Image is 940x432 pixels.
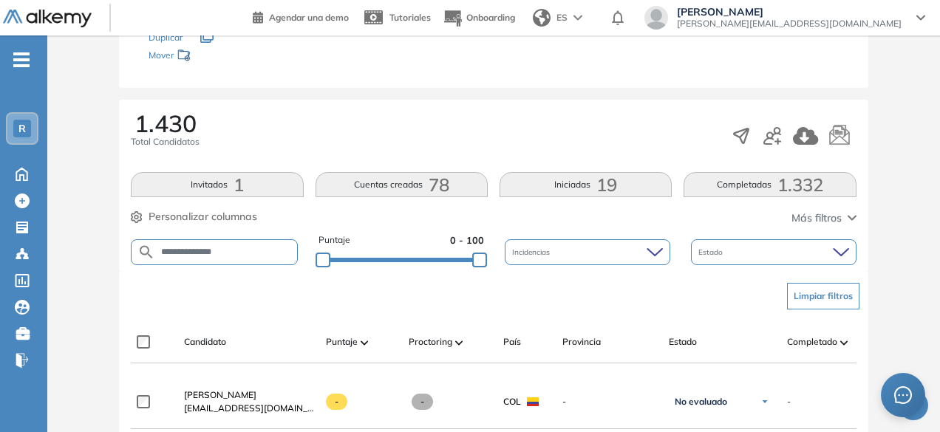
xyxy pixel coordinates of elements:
[894,386,912,404] span: message
[562,395,657,408] span: -
[562,335,601,349] span: Provincia
[443,2,515,34] button: Onboarding
[131,209,257,224] button: Personalizar columnas
[326,335,358,349] span: Puntaje
[361,340,368,345] img: [missing "en.ARROW_ALT" translation]
[556,11,568,24] span: ES
[131,172,303,197] button: Invitados1
[134,112,197,135] span: 1.430
[787,335,837,349] span: Completado
[18,123,26,134] span: R
[527,397,539,406] img: COL
[184,389,256,400] span: [PERSON_NAME]
[455,340,463,345] img: [missing "en.ARROW_ALT" translation]
[409,335,452,349] span: Proctoring
[131,135,200,148] span: Total Candidatos
[137,243,155,261] img: SEARCH_ALT
[787,283,859,309] button: Limpiar filtros
[503,395,521,408] span: COL
[149,43,296,70] div: Mover
[450,233,484,247] span: 0 - 100
[500,172,672,197] button: Iniciadas19
[684,172,856,197] button: Completadas1.332
[512,247,553,258] span: Incidencias
[691,239,856,265] div: Estado
[677,18,902,30] span: [PERSON_NAME][EMAIL_ADDRESS][DOMAIN_NAME]
[149,32,183,43] span: Duplicar
[669,335,697,349] span: Estado
[675,396,727,408] span: No evaluado
[791,210,842,226] span: Más filtros
[184,388,314,402] a: [PERSON_NAME]
[573,15,582,21] img: arrow
[503,335,521,349] span: País
[466,12,515,23] span: Onboarding
[3,10,92,28] img: Logo
[13,58,30,61] i: -
[316,172,488,197] button: Cuentas creadas78
[412,394,433,410] span: -
[184,335,226,349] span: Candidato
[184,402,314,415] span: [EMAIL_ADDRESS][DOMAIN_NAME]
[840,340,848,345] img: [missing "en.ARROW_ALT" translation]
[791,210,856,226] button: Más filtros
[505,239,670,265] div: Incidencias
[533,9,551,27] img: world
[326,394,347,410] span: -
[319,233,350,247] span: Puntaje
[760,397,769,406] img: Ícono de flecha
[269,12,349,23] span: Agendar una demo
[787,395,791,408] span: -
[677,6,902,18] span: [PERSON_NAME]
[253,7,349,25] a: Agendar una demo
[698,247,726,258] span: Estado
[149,209,257,224] span: Personalizar columnas
[389,12,431,23] span: Tutoriales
